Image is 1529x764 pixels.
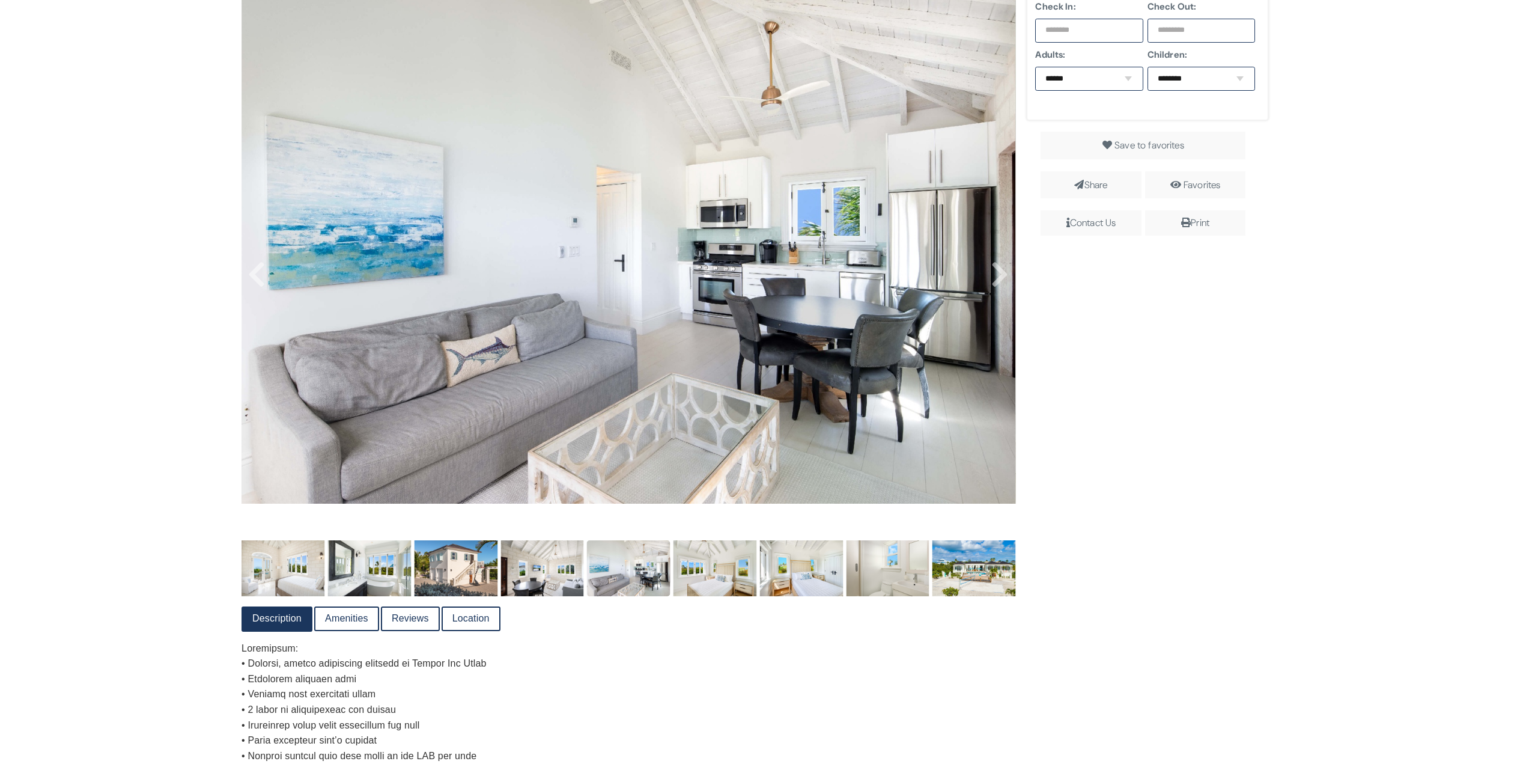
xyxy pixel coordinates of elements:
a: Reviews [382,608,439,630]
label: Adults: [1035,47,1143,62]
img: c86636d0-801f-4db9-b18f-193afa455ff8 [500,540,584,596]
a: Location [443,608,499,630]
label: Children: [1148,47,1256,62]
a: Description [243,608,311,630]
img: db2b146f-b8a9-4362-9045-a5f92951275c [242,540,325,596]
div: Print [1150,215,1241,231]
span: Share [1041,171,1141,199]
span: Save to favorites [1114,139,1184,151]
a: Amenities [315,608,378,630]
img: ab205e7f-a11a-4503-aa2f-4ec7ea334698 [759,540,843,596]
img: 6a036ec3-7710-428e-8552-a4ec9b7eb75c [932,540,1016,596]
a: Favorites [1184,179,1220,191]
img: 1ea14bc9-ee21-4f45-b83c-a77345f29986 [414,540,497,596]
img: 468a5fbe-3697-4d36-8150-c5f92d1705bd [846,540,929,596]
img: 47dba71b-3957-443d-b2f0-83fab31948a2 [328,540,412,596]
img: b5ced7ef-cb7f-42cd-a77c-bd424420a117 [673,540,757,596]
span: Contact Us [1041,210,1141,236]
img: a6b3c401-b461-47ab-a086-95f1ccad3bcf [587,540,670,596]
